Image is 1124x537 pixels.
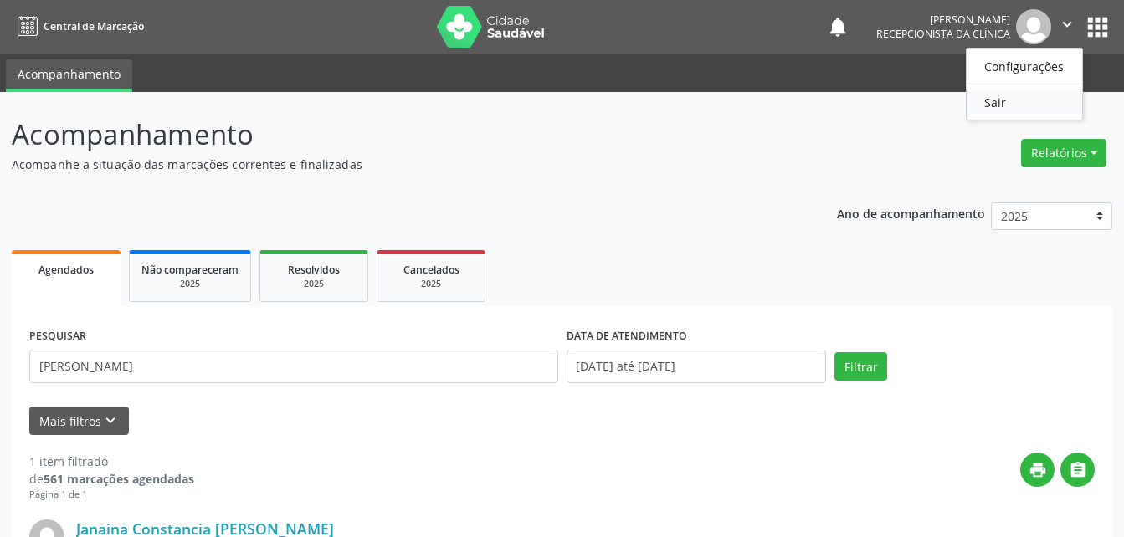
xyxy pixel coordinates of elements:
strong: 561 marcações agendadas [44,471,194,487]
div: 2025 [141,278,239,290]
span: Resolvidos [288,263,340,277]
button:  [1060,453,1095,487]
div: 1 item filtrado [29,453,194,470]
i:  [1058,15,1076,33]
button: apps [1083,13,1112,42]
p: Acompanhamento [12,114,783,156]
button: Filtrar [834,352,887,381]
div: [PERSON_NAME] [876,13,1010,27]
p: Ano de acompanhamento [837,202,985,223]
button: notifications [826,15,849,38]
label: DATA DE ATENDIMENTO [567,324,687,350]
div: de [29,470,194,488]
i:  [1069,461,1087,479]
a: Sair [967,90,1082,114]
div: 2025 [272,278,356,290]
span: Agendados [38,263,94,277]
div: Página 1 de 1 [29,488,194,502]
label: PESQUISAR [29,324,86,350]
button: Relatórios [1021,139,1106,167]
button: Mais filtroskeyboard_arrow_down [29,407,129,436]
button:  [1051,9,1083,44]
input: Selecione um intervalo [567,350,827,383]
i: keyboard_arrow_down [101,412,120,430]
img: img [1016,9,1051,44]
a: Configurações [967,54,1082,78]
ul:  [966,48,1083,120]
input: Nome, CNS [29,350,558,383]
div: 2025 [389,278,473,290]
button: print [1020,453,1055,487]
a: Central de Marcação [12,13,144,40]
i: print [1029,461,1047,479]
span: Central de Marcação [44,19,144,33]
p: Acompanhe a situação das marcações correntes e finalizadas [12,156,783,173]
span: Recepcionista da clínica [876,27,1010,41]
span: Cancelados [403,263,459,277]
a: Acompanhamento [6,59,132,92]
span: Não compareceram [141,263,239,277]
